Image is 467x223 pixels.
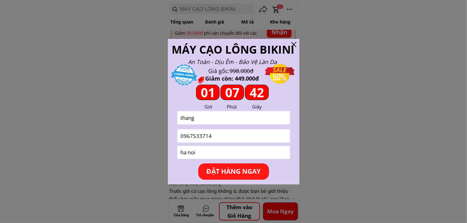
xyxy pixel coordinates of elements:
h3: An Toàn - Dịu Êm - Bảo Vệ Làn Da [188,57,279,66]
input: Họ và Tên [179,111,288,124]
input: Số điện thoại [179,130,288,142]
div: Phút [227,103,238,110]
input: Địa chỉ [179,146,288,159]
div: Giây [252,103,264,110]
h3: 998.000đ [230,66,259,76]
h3: Giảm còn: 449.000đ [205,74,262,83]
p: ĐẶT HÀNG NGAY [198,163,269,180]
div: Giờ [205,103,216,110]
h3: Giá gốc: [209,66,234,76]
h3: MÁY CẠO LÔNG BIKINI [172,41,296,58]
